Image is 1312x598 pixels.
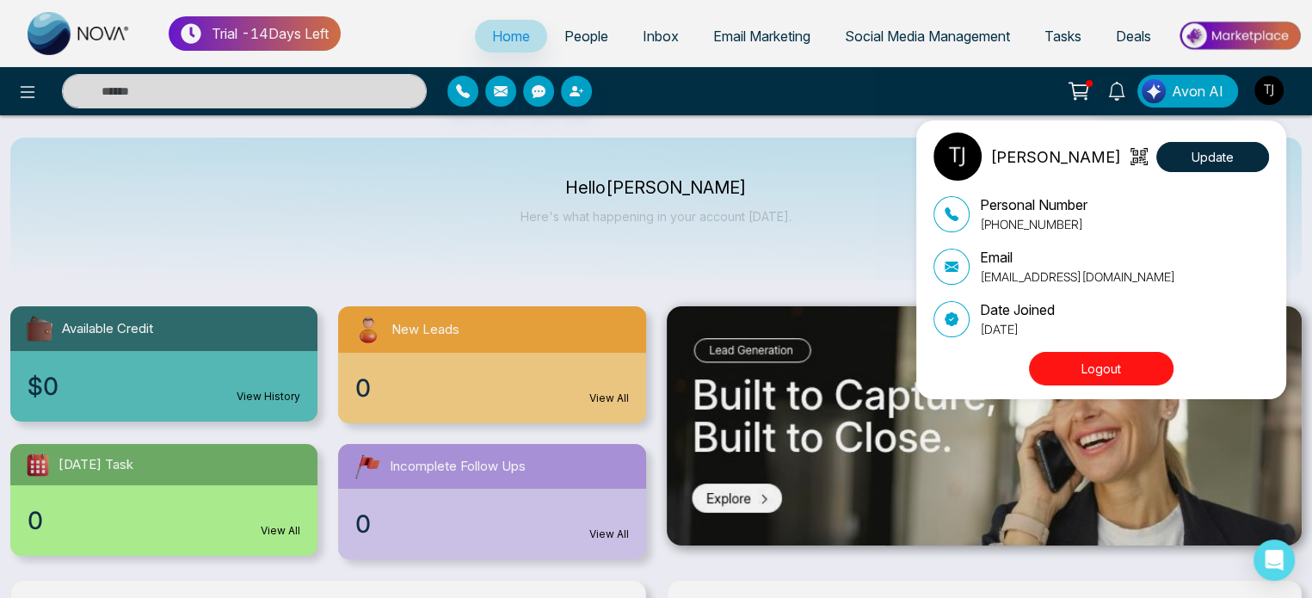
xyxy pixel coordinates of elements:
p: Personal Number [980,194,1087,215]
p: Email [980,247,1175,268]
p: [DATE] [980,320,1055,338]
p: [PHONE_NUMBER] [980,215,1087,233]
button: Update [1156,142,1269,172]
p: [PERSON_NAME] [990,145,1121,169]
button: Logout [1029,352,1173,385]
p: Date Joined [980,299,1055,320]
p: [EMAIL_ADDRESS][DOMAIN_NAME] [980,268,1175,286]
div: Open Intercom Messenger [1253,539,1295,581]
